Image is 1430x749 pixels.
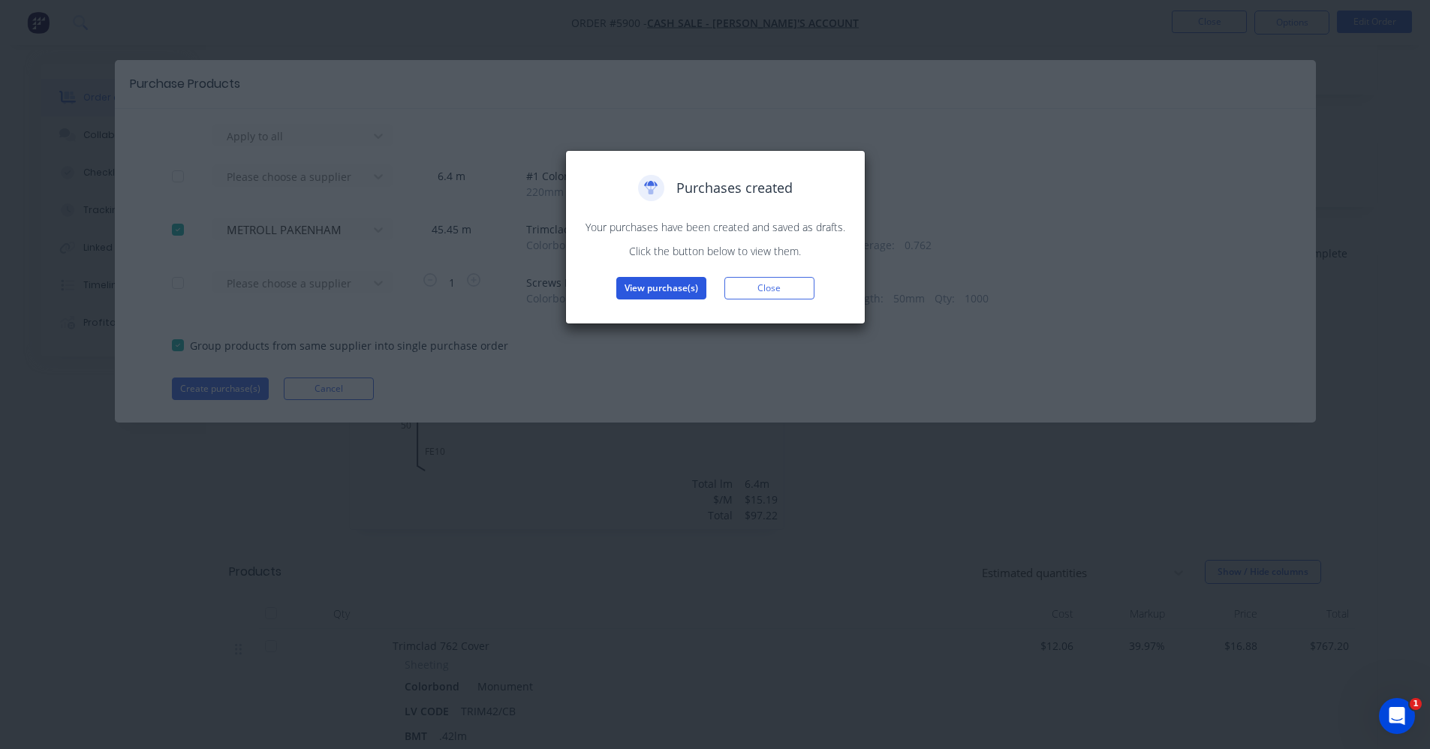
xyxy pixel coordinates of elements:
[676,178,793,198] span: Purchases created
[616,277,706,299] button: View purchase(s)
[581,243,850,259] p: Click the button below to view them.
[1410,698,1422,710] span: 1
[581,219,850,235] p: Your purchases have been created and saved as drafts.
[724,277,814,299] button: Close
[1379,698,1415,734] iframe: Intercom live chat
